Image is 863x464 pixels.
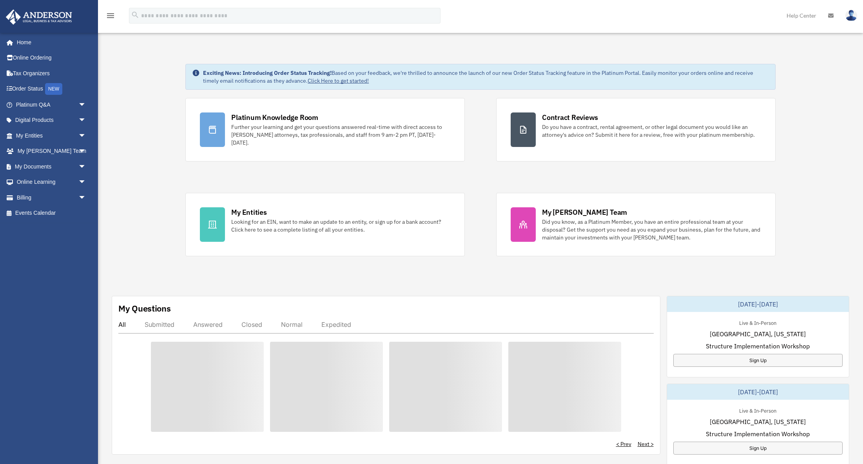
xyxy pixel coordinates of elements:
[203,69,332,76] strong: Exciting News: Introducing Order Status Tracking!
[638,440,654,448] a: Next >
[706,429,810,439] span: Structure Implementation Workshop
[616,440,631,448] a: < Prev
[542,123,761,139] div: Do you have a contract, rental agreement, or other legal document you would like an attorney's ad...
[5,112,98,128] a: Digital Productsarrow_drop_down
[496,193,776,256] a: My [PERSON_NAME] Team Did you know, as a Platinum Member, you have an entire professional team at...
[45,83,62,95] div: NEW
[281,321,303,328] div: Normal
[5,81,98,97] a: Order StatusNEW
[710,329,806,339] span: [GEOGRAPHIC_DATA], [US_STATE]
[5,143,98,159] a: My [PERSON_NAME] Teamarrow_drop_down
[733,406,783,414] div: Live & In-Person
[321,321,351,328] div: Expedited
[496,98,776,161] a: Contract Reviews Do you have a contract, rental agreement, or other legal document you would like...
[5,159,98,174] a: My Documentsarrow_drop_down
[185,193,465,256] a: My Entities Looking for an EIN, want to make an update to an entity, or sign up for a bank accoun...
[231,123,450,147] div: Further your learning and get your questions answered real-time with direct access to [PERSON_NAM...
[5,205,98,221] a: Events Calendar
[667,384,849,400] div: [DATE]-[DATE]
[118,321,126,328] div: All
[5,65,98,81] a: Tax Organizers
[845,10,857,21] img: User Pic
[241,321,262,328] div: Closed
[710,417,806,426] span: [GEOGRAPHIC_DATA], [US_STATE]
[673,442,843,455] a: Sign Up
[203,69,769,85] div: Based on your feedback, we're thrilled to announce the launch of our new Order Status Tracking fe...
[185,98,465,161] a: Platinum Knowledge Room Further your learning and get your questions answered real-time with dire...
[5,174,98,190] a: Online Learningarrow_drop_down
[5,97,98,112] a: Platinum Q&Aarrow_drop_down
[4,9,74,25] img: Anderson Advisors Platinum Portal
[78,112,94,129] span: arrow_drop_down
[78,174,94,190] span: arrow_drop_down
[673,354,843,367] a: Sign Up
[5,190,98,205] a: Billingarrow_drop_down
[5,128,98,143] a: My Entitiesarrow_drop_down
[131,11,140,19] i: search
[78,128,94,144] span: arrow_drop_down
[308,77,369,84] a: Click Here to get started!
[193,321,223,328] div: Answered
[231,207,267,217] div: My Entities
[118,303,171,314] div: My Questions
[231,218,450,234] div: Looking for an EIN, want to make an update to an entity, or sign up for a bank account? Click her...
[733,318,783,326] div: Live & In-Person
[78,143,94,159] span: arrow_drop_down
[106,11,115,20] i: menu
[5,50,98,66] a: Online Ordering
[5,34,94,50] a: Home
[145,321,174,328] div: Submitted
[667,296,849,312] div: [DATE]-[DATE]
[78,190,94,206] span: arrow_drop_down
[106,14,115,20] a: menu
[78,97,94,113] span: arrow_drop_down
[542,207,627,217] div: My [PERSON_NAME] Team
[78,159,94,175] span: arrow_drop_down
[542,112,598,122] div: Contract Reviews
[542,218,761,241] div: Did you know, as a Platinum Member, you have an entire professional team at your disposal? Get th...
[231,112,318,122] div: Platinum Knowledge Room
[706,341,810,351] span: Structure Implementation Workshop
